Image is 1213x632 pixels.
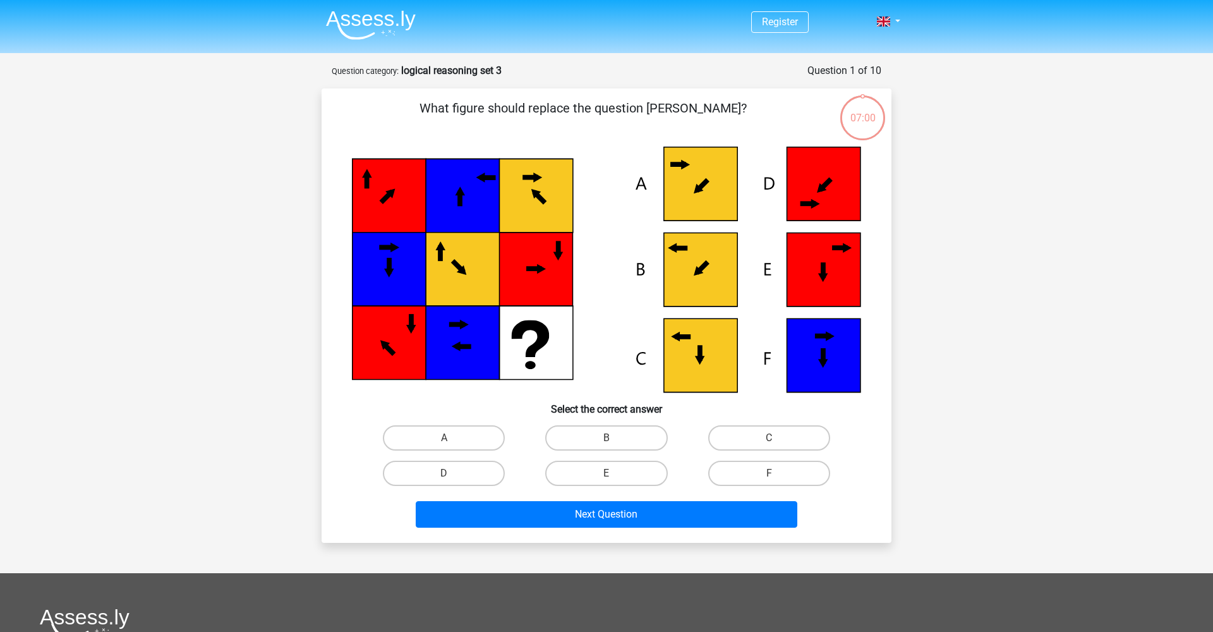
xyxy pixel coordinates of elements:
p: What figure should replace the question [PERSON_NAME]? [342,99,824,137]
label: F [708,461,830,486]
button: Next Question [416,501,798,528]
strong: logical reasoning set 3 [401,64,502,76]
label: C [708,425,830,451]
label: B [545,425,667,451]
label: E [545,461,667,486]
img: Assessly [326,10,416,40]
div: Question 1 of 10 [807,63,881,78]
div: 07:00 [839,94,886,126]
a: Register [762,16,798,28]
h6: Select the correct answer [342,393,871,415]
small: Question category: [332,66,399,76]
label: A [383,425,505,451]
label: D [383,461,505,486]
